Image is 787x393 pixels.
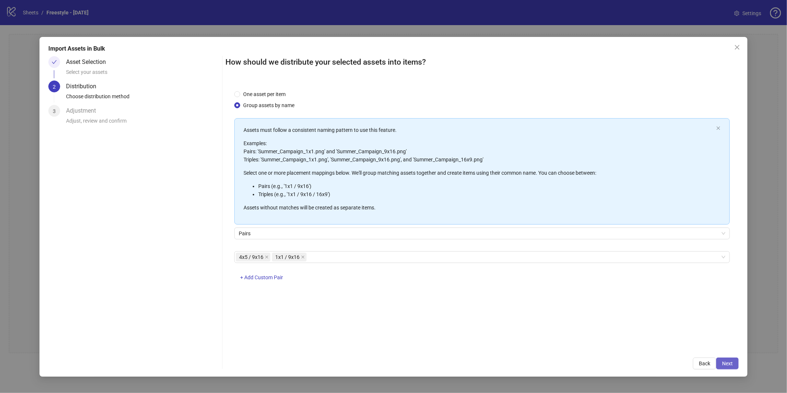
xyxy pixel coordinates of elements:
[240,90,289,98] span: One asset per item
[244,169,713,177] p: Select one or more placement mappings below. We'll group matching assets together and create item...
[66,117,220,129] div: Adjust, review and confirm
[66,92,220,105] div: Choose distribution method
[275,253,300,261] span: 1x1 / 9x16
[66,81,102,92] div: Distribution
[265,255,269,259] span: close
[66,105,102,117] div: Adjustment
[699,360,710,366] span: Back
[53,84,56,90] span: 2
[244,204,713,212] p: Assets without matches will be created as separate items.
[716,126,721,130] span: close
[258,190,713,198] li: Triples (e.g., '1x1 / 9x16 / 16x9')
[731,41,743,53] button: Close
[716,126,721,131] button: close
[722,360,733,366] span: Next
[236,253,270,262] span: 4x5 / 9x16
[53,108,56,114] span: 3
[240,274,283,280] span: + Add Custom Pair
[244,139,713,164] p: Examples: Pairs: 'Summer_Campaign_1x1.png' and 'Summer_Campaign_9x16.png' Triples: 'Summer_Campai...
[244,126,713,134] p: Assets must follow a consistent naming pattern to use this feature.
[66,56,112,68] div: Asset Selection
[239,228,725,239] span: Pairs
[52,59,57,65] span: check
[716,358,739,369] button: Next
[734,44,740,50] span: close
[225,56,739,68] h2: How should we distribute your selected assets into items?
[48,44,739,53] div: Import Assets in Bulk
[66,68,220,81] div: Select your assets
[258,182,713,190] li: Pairs (e.g., '1x1 / 9x16')
[240,101,297,109] span: Group assets by name
[239,253,263,261] span: 4x5 / 9x16
[693,358,716,369] button: Back
[301,255,305,259] span: close
[234,272,289,284] button: + Add Custom Pair
[272,253,307,262] span: 1x1 / 9x16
